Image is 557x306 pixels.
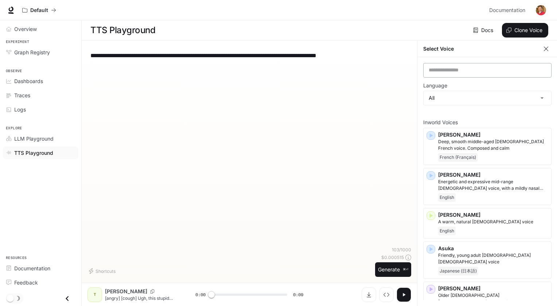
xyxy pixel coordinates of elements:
p: [PERSON_NAME] [438,211,548,219]
span: Documentation [489,6,525,15]
p: 103 / 1000 [392,247,411,253]
button: Download audio [362,287,376,302]
p: [angry] [cough] Ugh, this stupid cough... It's just so hard [cough] not getting sick this time of... [105,295,178,301]
h1: TTS Playground [90,23,155,38]
a: Graph Registry [3,46,78,59]
img: User avatar [536,5,546,15]
button: Inspect [379,287,394,302]
a: Overview [3,23,78,35]
a: Documentation [3,262,78,275]
span: English [438,227,456,235]
a: Dashboards [3,75,78,87]
span: Dark mode toggle [7,294,14,302]
a: TTS Playground [3,146,78,159]
button: Shortcuts [87,265,118,277]
span: 0:09 [293,291,303,298]
button: Clone Voice [502,23,548,38]
span: Dashboards [14,77,43,85]
span: English [438,193,456,202]
span: French (Français) [438,153,478,162]
button: Close drawer [59,291,75,306]
span: Traces [14,91,30,99]
button: User avatar [534,3,548,17]
p: Friendly, young adult Japanese female voice [438,252,548,265]
p: $ 0.000515 [381,254,404,260]
span: Overview [14,25,37,33]
div: T [89,289,101,301]
p: [PERSON_NAME] [438,131,548,138]
button: All workspaces [19,3,59,17]
span: Japanese (日本語) [438,267,478,275]
a: Documentation [486,3,531,17]
p: ⌘⏎ [403,267,408,272]
button: Generate⌘⏎ [375,262,411,277]
span: LLM Playground [14,135,54,142]
p: Older British male with a refined and articulate voice [438,292,548,305]
div: All [424,91,551,105]
span: TTS Playground [14,149,53,157]
p: Deep, smooth middle-aged male French voice. Composed and calm [438,138,548,152]
p: Asuka [438,245,548,252]
p: Inworld Voices [423,120,552,125]
a: Traces [3,89,78,102]
p: [PERSON_NAME] [105,288,147,295]
p: [PERSON_NAME] [438,171,548,178]
span: Feedback [14,279,38,286]
a: Logs [3,103,78,116]
span: Logs [14,106,26,113]
span: 0:00 [195,291,206,298]
a: Docs [472,23,496,38]
a: Feedback [3,276,78,289]
span: Documentation [14,264,50,272]
p: Default [30,7,48,13]
p: [PERSON_NAME] [438,285,548,292]
span: Graph Registry [14,48,50,56]
a: LLM Playground [3,132,78,145]
p: A warm, natural female voice [438,219,548,225]
button: Copy Voice ID [147,289,157,294]
p: Language [423,83,447,88]
p: Energetic and expressive mid-range male voice, with a mildly nasal quality [438,178,548,192]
